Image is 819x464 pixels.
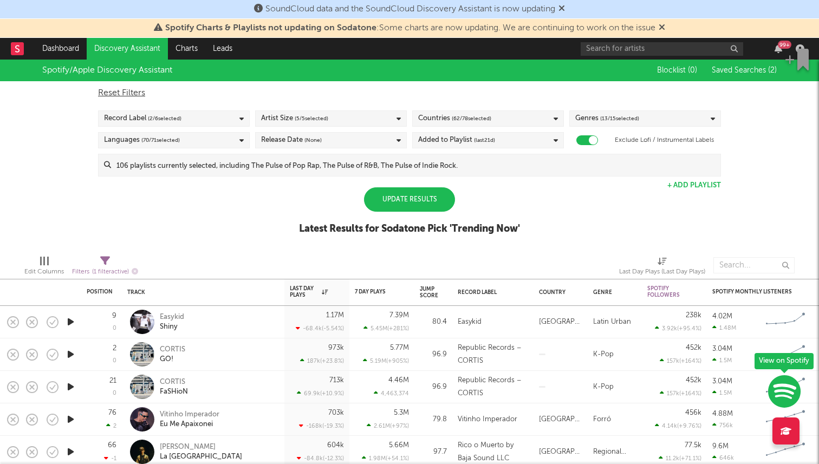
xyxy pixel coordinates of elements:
[712,67,777,74] span: Saved Searches
[92,269,129,275] span: ( 1 filter active)
[108,409,116,416] div: 76
[708,66,777,75] button: Saved Searches (2)
[761,406,810,433] svg: Chart title
[326,312,344,319] div: 1.17M
[104,455,116,462] div: -1
[364,187,455,212] div: Update Results
[686,377,701,384] div: 452k
[160,377,188,387] div: CORTIS
[374,390,409,397] div: 4,463,374
[113,358,116,364] div: 0
[458,413,517,426] div: Vitinho Imperador
[300,357,344,364] div: 187k ( +23.8 % )
[168,38,205,60] a: Charts
[165,24,376,32] span: Spotify Charts & Playlists not updating on Sodatone
[111,154,720,176] input: 106 playlists currently selected, including The Pulse of Pop Rap, The Pulse of R&B, The Pulse of ...
[113,325,116,331] div: 0
[712,410,733,417] div: 4.88M
[160,345,185,364] a: CORTISGO!
[205,38,240,60] a: Leads
[712,313,732,320] div: 4.02M
[295,112,328,125] span: ( 5 / 5 selected)
[712,324,736,331] div: 1.48M
[539,289,577,296] div: Country
[655,422,701,429] div: 4.14k ( +9.76 % )
[712,289,794,295] div: Spotify Monthly Listeners
[290,285,328,298] div: Last Day Plays
[474,134,495,147] span: (last 21 d)
[299,223,520,236] div: Latest Results for Sodatone Pick ' Trending Now '
[160,312,184,332] a: EasykidShiny
[458,374,528,400] div: Republic Records – CORTIS
[539,413,582,426] div: [GEOGRAPHIC_DATA]
[458,316,482,329] div: Easykid
[160,410,219,429] a: Vitinho ImperadorEu Me Apaixonei
[87,289,113,295] div: Position
[686,344,701,351] div: 452k
[160,355,185,364] div: GO!
[388,377,409,384] div: 4.46M
[261,134,322,147] div: Release Date
[160,345,185,355] div: CORTIS
[761,341,810,368] svg: Chart title
[593,446,636,459] div: Regional Mexican
[755,353,814,369] div: View on Spotify
[420,381,447,394] div: 96.9
[108,442,116,449] div: 66
[299,422,344,429] div: -168k ( -19.3 % )
[104,134,180,147] div: Languages
[458,342,528,368] div: Republic Records – CORTIS
[160,387,188,397] div: FaSHioN
[768,67,777,74] span: ( 2 )
[539,446,582,459] div: [GEOGRAPHIC_DATA]
[160,312,184,322] div: Easykid
[296,325,344,332] div: -68.4k ( -5.54 % )
[24,265,64,278] div: Edit Columns
[686,312,701,319] div: 238k
[420,446,447,459] div: 97.7
[688,67,697,74] span: ( 0 )
[420,413,447,426] div: 79.8
[160,442,242,462] a: [PERSON_NAME]La [GEOGRAPHIC_DATA]
[127,289,274,296] div: Track
[420,348,447,361] div: 96.9
[712,357,732,364] div: 1.5M
[667,182,721,189] button: + Add Playlist
[367,422,409,429] div: 2.61M ( +97 % )
[104,112,181,125] div: Record Label
[581,42,743,56] input: Search for artists
[148,112,181,125] span: ( 2 / 6 selected)
[329,377,344,384] div: 713k
[113,390,116,396] div: 0
[593,289,631,296] div: Genre
[761,309,810,336] svg: Chart title
[389,312,409,319] div: 7.39M
[160,420,219,429] div: Eu Me Apaixonei
[712,443,729,450] div: 9.6M
[600,112,639,125] span: ( 13 / 15 selected)
[363,325,409,332] div: 5.45M ( +281 % )
[390,344,409,351] div: 5.77M
[420,286,438,299] div: Jump Score
[660,357,701,364] div: 157k ( +164 % )
[659,455,701,462] div: 11.2k ( +71.1 % )
[328,409,344,416] div: 703k
[165,24,655,32] span: : Some charts are now updating. We are continuing to work on the issue
[712,345,732,352] div: 3.04M
[657,67,697,74] span: Blocklist
[98,87,721,100] div: Reset Filters
[72,252,138,283] div: Filters(1 filter active)
[160,322,184,332] div: Shiny
[593,381,614,394] div: K-Pop
[160,452,242,462] div: La [GEOGRAPHIC_DATA]
[660,390,701,397] div: 157k ( +164 % )
[265,5,555,14] span: SoundCloud data and the SoundCloud Discovery Assistant is now updating
[42,64,172,77] div: Spotify/Apple Discovery Assistant
[261,112,328,125] div: Artist Size
[297,390,344,397] div: 69.9k ( +10.9 % )
[389,442,409,449] div: 5.66M
[685,409,701,416] div: 456k
[593,316,631,329] div: Latin Urban
[452,112,491,125] span: ( 62 / 78 selected)
[685,442,701,449] div: 77.5k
